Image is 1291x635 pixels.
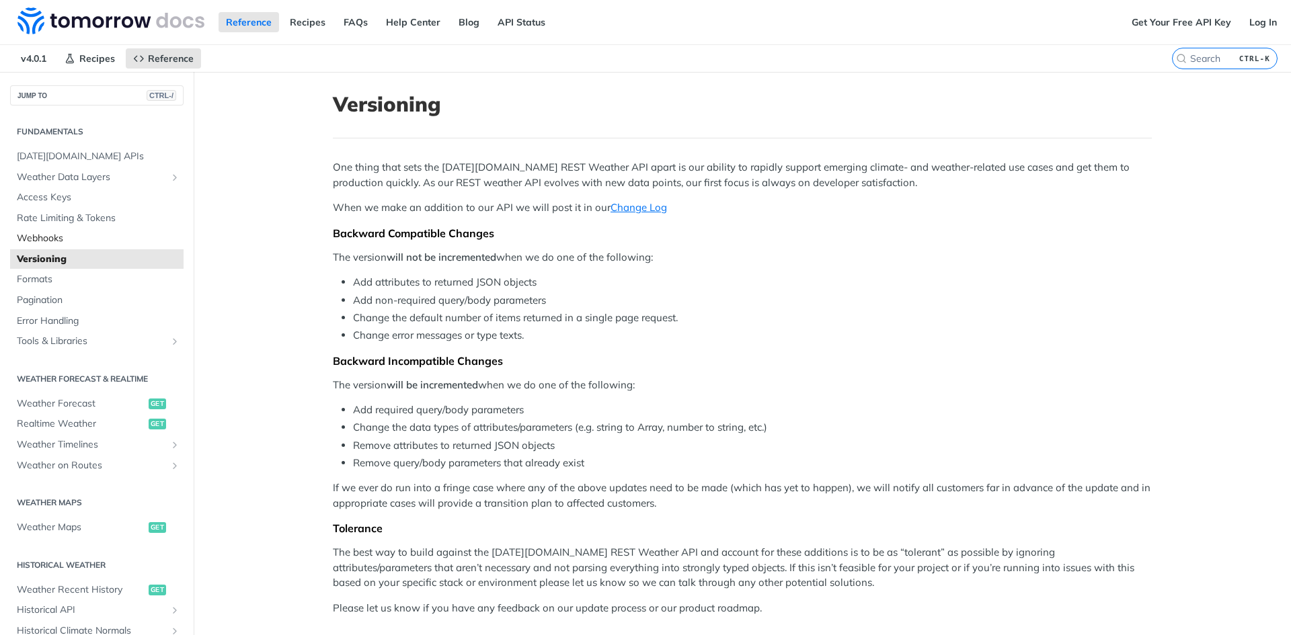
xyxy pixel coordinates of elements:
[333,200,1152,216] p: When we make an addition to our API we will post it in our
[17,273,180,286] span: Formats
[10,187,184,208] a: Access Keys
[333,480,1152,511] p: If we ever do run into a fringe case where any of the above updates need to be made (which has ye...
[10,435,184,455] a: Weather TimelinesShow subpages for Weather Timelines
[17,171,166,184] span: Weather Data Layers
[333,354,1152,368] div: Backward Incompatible Changes
[169,460,180,471] button: Show subpages for Weather on Routes
[149,398,166,409] span: get
[79,52,115,65] span: Recipes
[17,294,180,307] span: Pagination
[10,331,184,351] a: Tools & LibrariesShow subpages for Tools & Libraries
[451,12,487,32] a: Blog
[13,48,54,69] span: v4.0.1
[10,85,184,105] button: JUMP TOCTRL-/
[219,12,279,32] a: Reference
[17,335,166,348] span: Tools & Libraries
[10,126,184,138] h2: Fundamentals
[17,459,166,472] span: Weather on Routes
[10,517,184,538] a: Weather Mapsget
[126,48,201,69] a: Reference
[353,456,1152,471] li: Remove query/body parameters that already exist
[17,438,166,452] span: Weather Timelines
[353,328,1152,343] li: Change error messages or type texts.
[10,208,184,228] a: Rate Limiting & Tokens
[333,378,1152,393] p: The version when we do one of the following:
[10,394,184,414] a: Weather Forecastget
[1176,53,1187,64] svg: Search
[17,603,166,617] span: Historical API
[10,249,184,269] a: Versioning
[333,521,1152,535] div: Tolerance
[10,559,184,571] h2: Historical Weather
[147,90,176,101] span: CTRL-/
[490,12,553,32] a: API Status
[169,605,180,616] button: Show subpages for Historical API
[57,48,122,69] a: Recipes
[1242,12,1284,32] a: Log In
[10,228,184,249] a: Webhooks
[333,250,1152,265] p: The version when we do one of the following:
[10,456,184,476] a: Weather on RoutesShow subpages for Weather on Routes
[10,290,184,310] a: Pagination
[353,310,1152,326] li: Change the default number of items returned in a single page request.
[17,253,180,266] span: Versioning
[17,232,180,245] span: Webhooks
[17,191,180,204] span: Access Keys
[10,414,184,434] a: Realtime Weatherget
[17,7,204,34] img: Tomorrow.io Weather API Docs
[10,167,184,187] a: Weather Data LayersShow subpages for Weather Data Layers
[379,12,448,32] a: Help Center
[17,397,145,411] span: Weather Forecast
[333,160,1152,190] p: One thing that sets the [DATE][DOMAIN_NAME] REST Weather API apart is our ability to rapidly supp...
[149,585,166,595] span: get
[17,150,180,163] span: [DATE][DOMAIN_NAME] APIs
[387,378,478,391] strong: will be incremented
[169,172,180,183] button: Show subpages for Weather Data Layers
[353,438,1152,454] li: Remove attributes to returned JSON objects
[17,314,180,328] span: Error Handling
[17,521,145,534] span: Weather Maps
[387,251,496,263] strong: will not be incremented
[10,269,184,290] a: Formats
[353,293,1152,308] li: Add non-required query/body parameters
[353,275,1152,290] li: Add attributes to returned JSON objects
[17,212,180,225] span: Rate Limiting & Tokens
[353,420,1152,435] li: Change the data types of attributes/parameters (e.g. string to Array, number to string, etc.)
[333,226,1152,240] div: Backward Compatible Changes
[148,52,194,65] span: Reference
[169,336,180,347] button: Show subpages for Tools & Libraries
[282,12,333,32] a: Recipes
[10,146,184,167] a: [DATE][DOMAIN_NAME] APIs
[10,497,184,509] h2: Weather Maps
[611,201,667,214] a: Change Log
[1236,52,1274,65] kbd: CTRL-K
[149,419,166,429] span: get
[333,92,1152,116] h1: Versioning
[336,12,375,32] a: FAQs
[333,545,1152,591] p: The best way to build against the [DATE][DOMAIN_NAME] REST Weather API and account for these addi...
[10,373,184,385] h2: Weather Forecast & realtime
[10,311,184,331] a: Error Handling
[1124,12,1239,32] a: Get Your Free API Key
[10,600,184,620] a: Historical APIShow subpages for Historical API
[17,583,145,597] span: Weather Recent History
[10,580,184,600] a: Weather Recent Historyget
[333,601,1152,616] p: Please let us know if you have any feedback on our update process or our product roadmap.
[169,439,180,450] button: Show subpages for Weather Timelines
[17,417,145,431] span: Realtime Weather
[353,403,1152,418] li: Add required query/body parameters
[149,522,166,533] span: get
